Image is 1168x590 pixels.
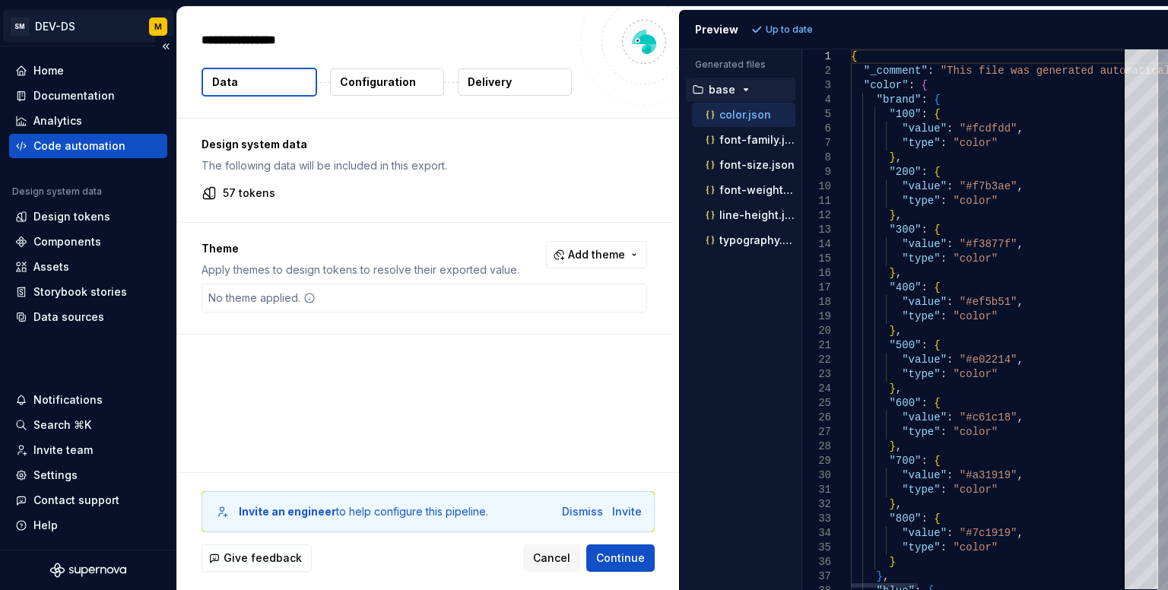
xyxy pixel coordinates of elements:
[959,296,1017,308] span: "#ef5b51"
[719,234,795,246] p: typography.json
[692,232,795,249] button: typography.json
[568,247,625,262] span: Add theme
[612,504,642,519] button: Invite
[802,338,831,353] div: 21
[802,266,831,281] div: 16
[802,497,831,512] div: 32
[940,541,946,554] span: :
[889,325,895,337] span: }
[802,309,831,324] div: 19
[33,392,103,408] div: Notifications
[533,550,570,566] span: Cancel
[889,455,921,467] span: "700"
[921,166,927,178] span: :
[33,113,82,128] div: Analytics
[921,397,927,409] span: :
[9,305,167,329] a: Data sources
[468,75,512,90] p: Delivery
[959,411,1017,423] span: "#c61c18"
[202,544,312,572] button: Give feedback
[802,107,831,122] div: 5
[959,122,1017,135] span: "#fcdfdd"
[686,81,795,98] button: base
[1017,296,1023,308] span: ,
[802,237,831,252] div: 14
[33,417,91,433] div: Search ⌘K
[719,159,795,171] p: font-size.json
[940,368,946,380] span: :
[953,310,998,322] span: "color"
[940,426,946,438] span: :
[155,36,176,57] button: Collapse sidebar
[934,339,940,351] span: {
[934,397,940,409] span: {
[940,195,946,207] span: :
[902,469,947,481] span: "value"
[9,513,167,538] button: Help
[895,267,901,279] span: ,
[959,238,1017,250] span: "#f3877f"
[921,512,927,525] span: :
[719,109,771,121] p: color.json
[953,426,998,438] span: "color"
[692,157,795,173] button: font-size.json
[458,68,572,96] button: Delivery
[9,388,167,412] button: Notifications
[895,151,901,163] span: ,
[223,186,275,201] p: 57 tokens
[709,84,735,96] p: base
[921,224,927,236] span: :
[940,310,946,322] span: :
[33,88,115,103] div: Documentation
[802,122,831,136] div: 6
[934,512,940,525] span: {
[889,556,895,568] span: }
[889,224,921,236] span: "300"
[921,339,927,351] span: :
[934,166,940,178] span: {
[953,252,998,265] span: "color"
[934,224,940,236] span: {
[921,108,927,120] span: :
[947,122,953,135] span: :
[947,411,953,423] span: :
[802,78,831,93] div: 3
[889,339,921,351] span: "500"
[1017,122,1023,135] span: ,
[902,484,940,496] span: "type"
[889,382,895,395] span: }
[802,382,831,396] div: 24
[9,255,167,279] a: Assets
[940,252,946,265] span: :
[692,132,795,148] button: font-family.json
[802,64,831,78] div: 2
[562,504,603,519] button: Dismiss
[33,309,104,325] div: Data sources
[902,137,940,149] span: "type"
[802,136,831,151] div: 7
[33,138,125,154] div: Code automation
[889,512,921,525] span: "800"
[202,284,322,312] div: No theme applied.
[202,158,647,173] p: The following data will be included in this export.
[692,106,795,123] button: color.json
[802,367,831,382] div: 23
[876,570,882,582] span: }
[719,209,795,221] p: line-height.json
[33,442,93,458] div: Invite team
[953,368,998,380] span: "color"
[802,208,831,223] div: 12
[934,281,940,293] span: {
[889,166,921,178] span: "200"
[953,484,998,496] span: "color"
[902,368,940,380] span: "type"
[802,512,831,526] div: 33
[802,569,831,584] div: 37
[9,84,167,108] a: Documentation
[802,541,831,555] div: 35
[934,94,940,106] span: {
[719,134,795,146] p: font-family.json
[3,10,173,43] button: SMDEV-DSM
[889,281,921,293] span: "400"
